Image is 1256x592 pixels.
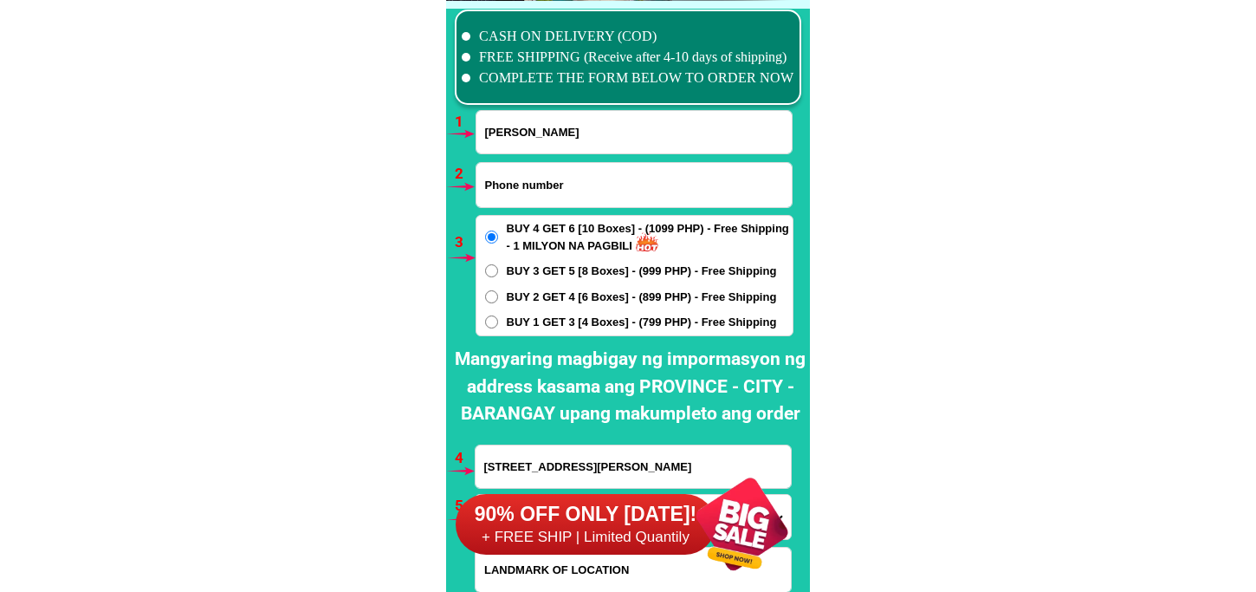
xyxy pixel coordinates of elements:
input: BUY 2 GET 4 [6 Boxes] - (899 PHP) - Free Shipping [485,290,498,303]
span: BUY 4 GET 6 [10 Boxes] - (1099 PHP) - Free Shipping - 1 MILYON NA PAGBILI [507,220,793,254]
li: COMPLETE THE FORM BELOW TO ORDER NOW [462,68,794,88]
h6: 1 [455,111,475,133]
h6: 2 [455,163,475,185]
li: CASH ON DELIVERY (COD) [462,26,794,47]
input: BUY 1 GET 3 [4 Boxes] - (799 PHP) - Free Shipping [485,316,498,329]
h6: 90% OFF ONLY [DATE]! [456,502,715,528]
span: BUY 1 GET 3 [4 Boxes] - (799 PHP) - Free Shipping [507,314,777,331]
input: Input phone_number [476,163,792,207]
span: BUY 2 GET 4 [6 Boxes] - (899 PHP) - Free Shipping [507,289,777,306]
h6: 5 [455,495,475,517]
span: BUY 3 GET 5 [8 Boxes] - (999 PHP) - Free Shipping [507,263,777,280]
h2: Mangyaring magbigay ng impormasyon ng address kasama ang PROVINCE - CITY - BARANGAY upang makumpl... [450,346,810,428]
input: Input address [476,446,791,488]
h6: 3 [455,231,475,254]
h6: + FREE SHIP | Limited Quantily [456,528,715,547]
h6: 4 [455,447,475,470]
input: BUY 4 GET 6 [10 Boxes] - (1099 PHP) - Free Shipping - 1 MILYON NA PAGBILI [485,231,498,244]
li: FREE SHIPPING (Receive after 4-10 days of shipping) [462,47,794,68]
input: Input full_name [476,111,792,153]
input: BUY 3 GET 5 [8 Boxes] - (999 PHP) - Free Shipping [485,264,498,277]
